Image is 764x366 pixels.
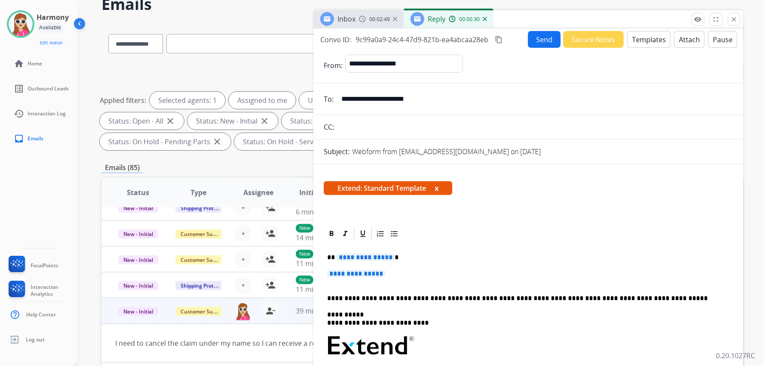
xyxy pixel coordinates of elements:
[374,227,387,240] div: Ordered List
[234,133,350,150] div: Status: On Hold - Servicers
[118,307,158,316] span: New - Initial
[352,146,541,157] p: Webform from [EMAIL_ADDRESS][DOMAIN_NAME] on [DATE]
[495,36,503,43] mat-icon: content_copy
[14,109,24,119] mat-icon: history
[229,92,296,109] div: Assigned to me
[175,307,231,316] span: Customer Support
[282,112,372,130] div: Status: New - Reply
[31,284,77,298] span: Interaction Analytics
[37,22,64,33] div: Available
[296,207,342,217] span: 6 minutes ago
[241,202,245,213] span: +
[234,251,252,268] button: +
[28,110,66,117] span: Interaction Log
[118,230,158,239] span: New - Initial
[296,285,346,294] span: 11 minutes ago
[324,94,334,104] p: To:
[296,276,313,284] p: New
[265,254,276,264] mat-icon: person_add
[118,281,158,290] span: New - Initial
[324,146,350,157] p: Subject:
[356,227,369,240] div: Underline
[187,112,278,130] div: Status: New - Initial
[100,95,146,105] p: Applied filters:
[175,230,231,239] span: Customer Support
[296,224,313,233] p: New
[325,227,338,240] div: Bold
[299,187,338,198] span: Initial Date
[428,14,445,24] span: Reply
[175,281,234,290] span: Shipping Protection
[127,187,149,198] span: Status
[118,204,158,213] span: New - Initial
[234,225,252,242] button: +
[14,84,24,94] mat-icon: list_alt
[165,116,175,126] mat-icon: close
[150,92,225,109] div: Selected agents: 1
[241,228,245,239] span: +
[28,60,42,67] span: Home
[299,92,355,109] div: Unassigned
[100,133,231,150] div: Status: On Hold - Pending Parts
[324,122,334,132] p: CC:
[265,202,276,213] mat-icon: person_add
[118,255,158,264] span: New - Initial
[296,233,346,242] span: 14 minutes ago
[234,302,252,320] img: agent-avatar
[528,31,561,48] button: Send
[9,12,33,36] img: avatar
[175,255,231,264] span: Customer Support
[694,16,702,23] mat-icon: remove_red_eye
[234,199,252,216] button: +
[7,256,58,276] a: FocalPoints
[28,135,43,142] span: Emails
[101,162,143,173] p: Emails (85)
[175,204,234,213] span: Shipping Protection
[212,136,222,147] mat-icon: close
[674,31,705,48] button: Attach
[296,259,346,268] span: 11 minutes ago
[324,181,452,195] span: Extend: Standard Template
[459,16,480,23] span: 00:00:30
[730,16,738,23] mat-icon: close
[563,31,624,48] button: Secure Notes
[356,35,488,44] span: 9c99a0a9-24c4-47d9-821b-ea4abcaa28eb
[241,254,245,264] span: +
[339,227,352,240] div: Italic
[241,280,245,290] span: +
[712,16,720,23] mat-icon: fullscreen
[296,306,346,316] span: 39 minutes ago
[243,187,273,198] span: Assignee
[435,183,439,193] button: x
[7,281,77,301] a: Interaction Analytics
[37,12,69,22] h3: Harmony
[320,34,351,45] p: Convo ID:
[259,116,270,126] mat-icon: close
[296,250,313,258] p: New
[14,133,24,144] mat-icon: inbox
[388,227,401,240] div: Bullet List
[265,306,276,316] mat-icon: person_remove
[338,14,356,24] span: Inbox
[369,16,390,23] span: 00:02:49
[26,336,45,343] span: Log out
[708,31,737,48] button: Pause
[234,276,252,294] button: +
[31,262,58,269] span: FocalPoints
[28,85,69,92] span: Outbound Leads
[37,38,66,48] button: Edit Avatar
[14,59,24,69] mat-icon: home
[115,338,609,348] div: I need to cancel the claim under my name so I can receive a regular refund through the retailer. ...
[190,187,206,198] span: Type
[324,60,343,71] p: From:
[265,228,276,239] mat-icon: person_add
[26,311,56,318] span: Help Center
[716,350,755,361] p: 0.20.1027RC
[627,31,671,48] button: Templates
[100,112,184,130] div: Status: Open - All
[265,280,276,290] mat-icon: person_add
